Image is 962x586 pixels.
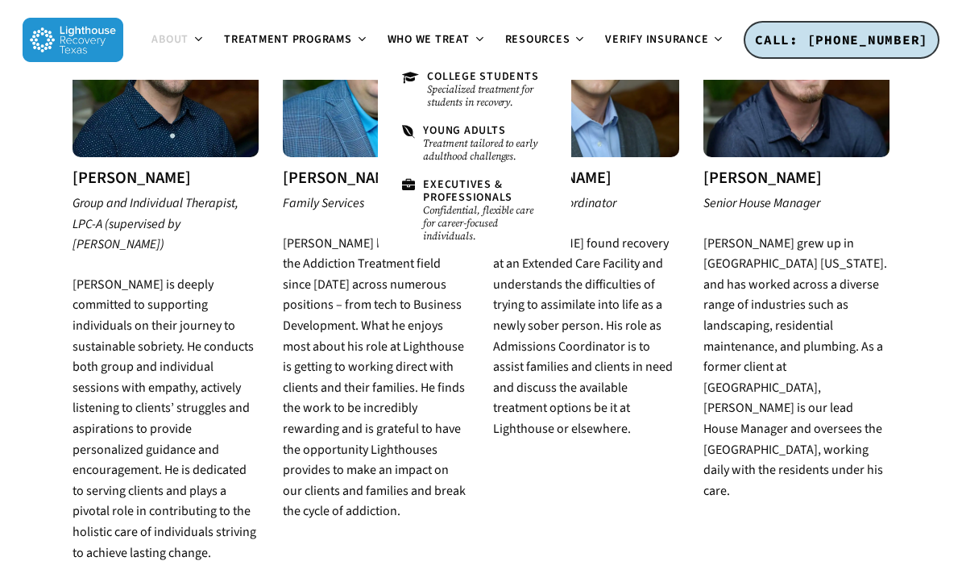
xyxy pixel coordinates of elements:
[734,34,819,47] a: Contact
[283,194,364,212] em: Family Services
[73,276,256,562] span: [PERSON_NAME] is deeply committed to supporting individuals on their journey to sustainable sobri...
[73,194,238,253] em: Group and Individual Therapist, LPC-A (supervised by [PERSON_NAME])
[703,194,820,212] em: Senior House Manager
[394,171,555,251] a: Executives & ProfessionalsConfidential, flexible care for career-focused individuals.
[214,34,378,47] a: Treatment Programs
[73,169,259,187] h3: [PERSON_NAME]
[744,21,939,60] a: CALL: [PHONE_NUMBER]
[496,34,596,47] a: Resources
[423,123,505,139] span: Young Adults
[703,235,887,500] span: [PERSON_NAME] grew up in [GEOGRAPHIC_DATA] [US_STATE]. and has worked across a diverse range of i...
[23,18,123,62] img: Lighthouse Recovery Texas
[283,235,466,521] span: [PERSON_NAME] has worked in the Addiction Treatment field since [DATE] across numerous positions ...
[423,177,512,205] span: Executives & Professionals
[423,137,546,163] small: Treatment tailored to early adulthood challenges.
[605,31,708,48] span: Verify Insurance
[427,69,538,85] span: College Students
[394,117,555,171] a: Young AdultsTreatment tailored to early adulthood challenges.
[755,31,928,48] span: CALL: [PHONE_NUMBER]
[703,169,889,187] h3: [PERSON_NAME]
[388,31,470,48] span: Who We Treat
[505,31,570,48] span: Resources
[427,83,546,109] small: Specialized treatment for students in recovery.
[595,34,734,47] a: Verify Insurance
[283,169,469,187] h3: [PERSON_NAME]
[493,235,673,438] span: [PERSON_NAME] found recovery at an Extended Care Facility and understands the difficulties of try...
[378,34,496,47] a: Who We Treat
[224,31,352,48] span: Treatment Programs
[151,31,189,48] span: About
[423,204,546,243] small: Confidential, flexible care for career-focused individuals.
[493,169,679,187] h3: [PERSON_NAME]
[394,63,555,117] a: College StudentsSpecialized treatment for students in recovery.
[142,34,214,47] a: About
